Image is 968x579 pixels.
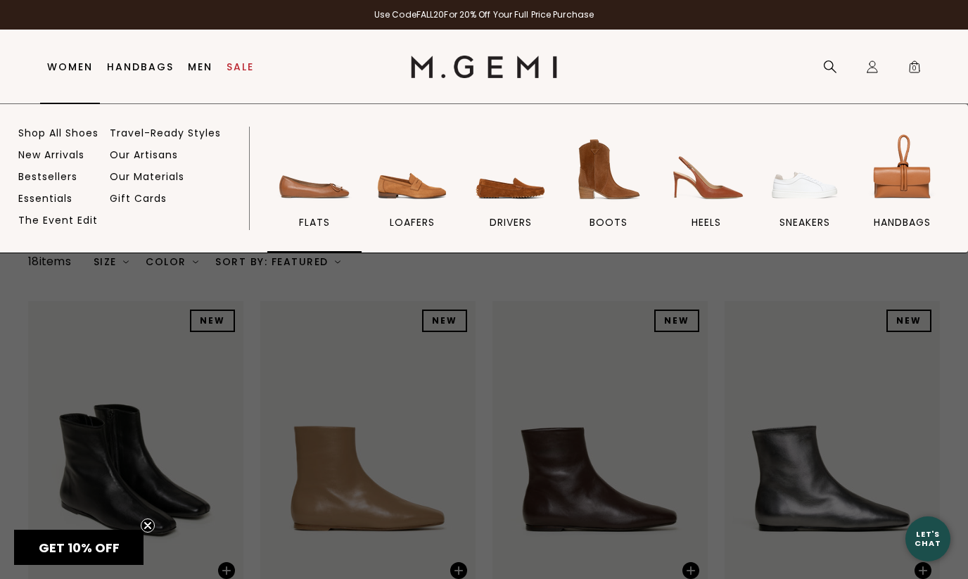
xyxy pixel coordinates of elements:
[863,130,942,209] img: handbags
[373,130,452,209] img: loafers
[365,130,459,253] a: loafers
[47,61,93,72] a: Women
[464,130,558,253] a: drivers
[569,130,648,209] img: BOOTS
[692,216,721,229] span: heels
[110,148,178,161] a: Our Artisans
[110,127,221,139] a: Travel-Ready Styles
[411,56,558,78] img: M.Gemi
[110,192,167,205] a: Gift Cards
[188,61,212,72] a: Men
[18,170,77,183] a: Bestsellers
[590,216,628,229] span: BOOTS
[39,539,120,556] span: GET 10% OFF
[855,130,950,253] a: handbags
[18,148,84,161] a: New Arrivals
[141,518,155,533] button: Close teaser
[779,216,830,229] span: sneakers
[18,192,72,205] a: Essentials
[765,130,844,209] img: sneakers
[416,8,445,20] strong: FALL20
[107,61,174,72] a: Handbags
[227,61,254,72] a: Sale
[299,216,330,229] span: flats
[275,130,354,209] img: flats
[110,170,184,183] a: Our Materials
[490,216,532,229] span: drivers
[14,530,144,565] div: GET 10% OFFClose teaser
[18,214,98,227] a: The Event Edit
[18,127,98,139] a: Shop All Shoes
[659,130,753,253] a: heels
[267,130,362,253] a: flats
[390,216,435,229] span: loafers
[471,130,550,209] img: drivers
[561,130,656,253] a: BOOTS
[667,130,746,209] img: heels
[907,63,922,77] span: 0
[905,530,950,547] div: Let's Chat
[874,216,931,229] span: handbags
[757,130,851,253] a: sneakers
